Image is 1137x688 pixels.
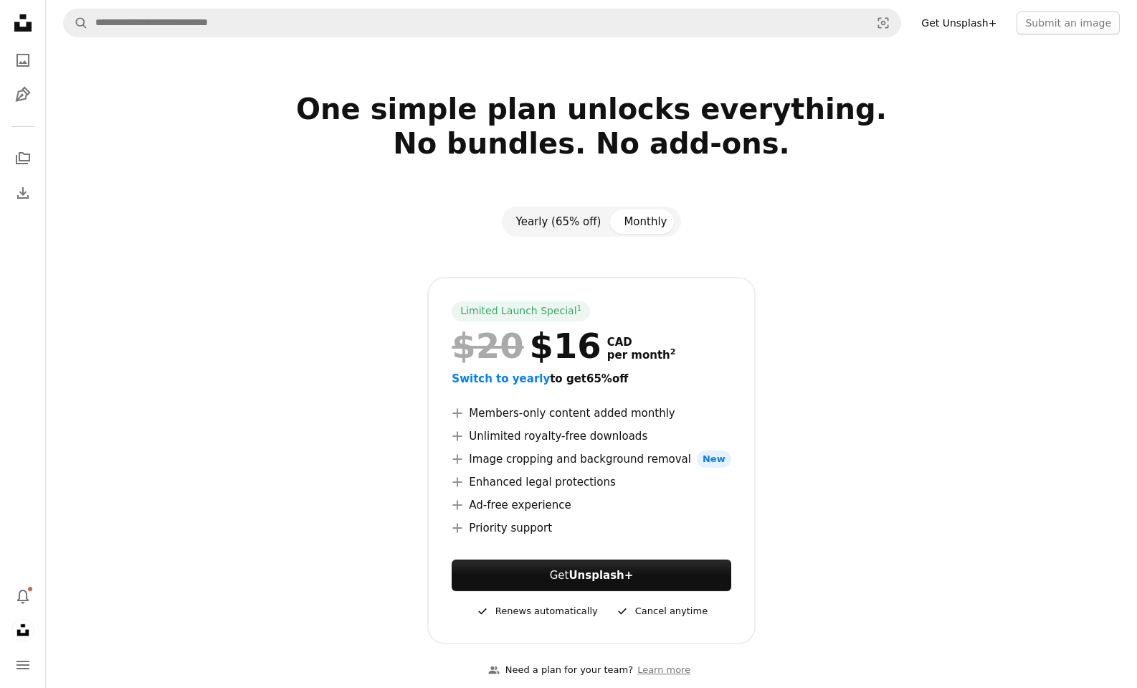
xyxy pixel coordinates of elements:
strong: Unsplash+ [568,569,633,582]
div: Limited Launch Special [452,301,590,321]
sup: 2 [670,347,676,357]
span: per month [607,349,676,362]
button: Profile [9,616,37,645]
li: Members-only content added monthly [452,405,731,422]
button: Notifications [9,582,37,611]
span: Switch to yearly [452,372,550,385]
span: New [697,451,731,468]
a: Get Unsplash+ [913,11,1005,34]
div: $16 [452,327,601,364]
button: Switch to yearlyto get65%off [452,370,628,387]
a: 2 [667,349,679,362]
li: Ad-free experience [452,496,731,514]
li: Unlimited royalty-free downloads [452,428,731,445]
a: Home — Unsplash [9,9,37,40]
a: Collections [9,144,37,173]
sup: 1 [577,303,582,312]
div: Cancel anytime [615,603,708,620]
form: Find visuals sitewide [63,9,901,37]
a: Photos [9,46,37,75]
a: GetUnsplash+ [452,560,731,591]
button: Visual search [866,9,900,37]
button: Submit an image [1017,11,1120,34]
a: Download History [9,179,37,207]
span: CAD [607,336,676,349]
button: Yearly (65% off) [505,209,613,234]
a: Illustrations [9,80,37,109]
button: Monthly [612,209,678,234]
button: Search Unsplash [64,9,88,37]
h2: One simple plan unlocks everything. No bundles. No add-ons. [130,92,1053,195]
span: $20 [452,327,523,364]
li: Enhanced legal protections [452,473,731,491]
li: Image cropping and background removal [452,451,731,468]
button: Menu [9,651,37,679]
div: Renews automatically [475,603,598,620]
a: Learn more [633,659,695,682]
img: Avatar of user Unsplash [11,619,34,642]
a: 1 [574,304,585,319]
li: Priority support [452,519,731,537]
div: Need a plan for your team? [488,663,633,678]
